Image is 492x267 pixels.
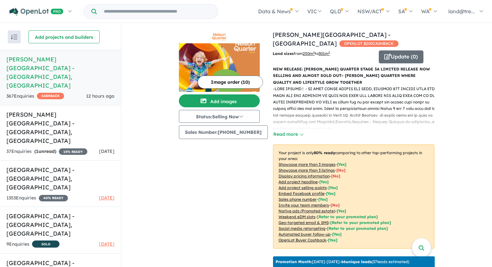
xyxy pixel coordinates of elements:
[279,208,335,213] u: Native ads (Promoted estate)
[330,220,391,225] span: [Refer to your promoted plan]
[303,51,315,56] u: 250 m
[332,232,342,237] span: [Yes]
[276,259,312,264] b: Promotion Month:
[331,174,340,178] span: [ No ]
[99,241,115,247] span: [DATE]
[276,259,409,265] p: [DATE] - [DATE] - ( 37 leads estimated)
[181,33,257,41] img: Nelson Quarter Estate - Box Hill Logo
[279,162,335,167] u: Showcase more than 3 images
[327,226,388,231] span: [Refer to your promoted plan]
[273,144,434,249] p: Your project is only comparing to other top-performing projects in your area: - - - - - - - - - -...
[179,125,268,139] button: Sales Number:[PHONE_NUMBER]
[313,51,315,54] sup: 2
[39,195,68,201] span: 40 % READY
[279,168,335,173] u: Showcase more than 3 listings
[318,197,328,202] span: [ Yes ]
[36,148,38,154] span: 1
[6,55,115,90] h5: [PERSON_NAME][GEOGRAPHIC_DATA] - [GEOGRAPHIC_DATA] , [GEOGRAPHIC_DATA]
[331,203,340,208] span: [ No ]
[279,232,331,237] u: Automated buyer follow-up
[28,30,100,43] button: Add projects and builders
[179,94,260,107] button: Add images
[6,212,115,238] h5: [GEOGRAPHIC_DATA] - [GEOGRAPHIC_DATA] , [GEOGRAPHIC_DATA]
[32,240,60,248] span: SOLD
[279,214,315,219] u: Weekend eDM slots
[6,92,64,100] div: 367 Enquir ies
[179,110,260,123] button: Status:Selling Now
[179,30,260,92] a: Nelson Quarter Estate - Box Hill LogoNelson Quarter Estate - Box Hill
[341,259,372,264] b: 66 unique leads
[319,51,330,56] u: 301 m
[337,162,346,167] span: [ Yes ]
[59,148,87,155] span: 15 % READY
[273,51,294,56] b: Land sizes
[6,194,68,202] div: 1353 Enquir ies
[9,8,63,16] img: Openlot PRO Logo White
[273,131,303,138] button: Read more
[326,191,335,196] span: [ Yes ]
[6,110,115,145] h5: [PERSON_NAME] [GEOGRAPHIC_DATA] - [GEOGRAPHIC_DATA] , [GEOGRAPHIC_DATA]
[6,240,60,249] div: 9 Enquir ies
[99,148,115,154] span: [DATE]
[273,50,374,57] p: from
[314,150,335,155] b: 80 % ready
[328,51,330,54] sup: 2
[339,40,399,47] span: OPENLOT $ 200 CASHBACK
[279,238,326,242] u: OpenLot Buyer Cashback
[279,226,325,231] u: Social media retargeting
[273,31,390,47] a: [PERSON_NAME][GEOGRAPHIC_DATA] - [GEOGRAPHIC_DATA]
[11,35,17,39] img: sort.svg
[279,220,329,225] u: Geo-targeted email & SMS
[279,203,329,208] u: Invite your team members
[279,174,330,178] u: Display pricing information
[99,195,115,201] span: [DATE]
[379,50,423,63] button: Update (0)
[86,93,115,99] span: 12 hours ago
[6,166,115,192] h5: [GEOGRAPHIC_DATA] - [GEOGRAPHIC_DATA] , [GEOGRAPHIC_DATA]
[279,197,317,202] u: Sales phone number
[328,238,337,242] span: [Yes]
[37,93,64,99] span: CASHBACK
[315,51,330,56] span: to
[319,179,329,184] span: [ Yes ]
[328,185,338,190] span: [ Yes ]
[317,214,378,219] span: [Refer to your promoted plan]
[279,185,327,190] u: Add project selling-points
[336,168,345,173] span: [ No ]
[448,8,475,15] span: land@tre...
[273,86,440,198] p: - LORE IPSUMD ! - SI AMET CONSE ADIPIS ELI SEDD, EIUSMOD 87T INCIDI UTLA ETD MAGN ALI ENI ADMINIM...
[34,148,56,154] strong: ( unread)
[179,43,260,92] img: Nelson Quarter Estate - Box Hill
[279,191,324,196] u: Embed Facebook profile
[279,179,318,184] u: Add project headline
[198,76,263,89] button: Image order (10)
[98,5,216,18] input: Try estate name, suburb, builder or developer
[273,66,434,86] p: NEW RELEASE: [PERSON_NAME] QUARTER STAGE 3A LIMITED RELEASE NOW SELLING AND ALMOST SOLD OUT– [PER...
[6,148,87,155] div: 37 Enquir ies
[337,208,346,213] span: [Yes]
